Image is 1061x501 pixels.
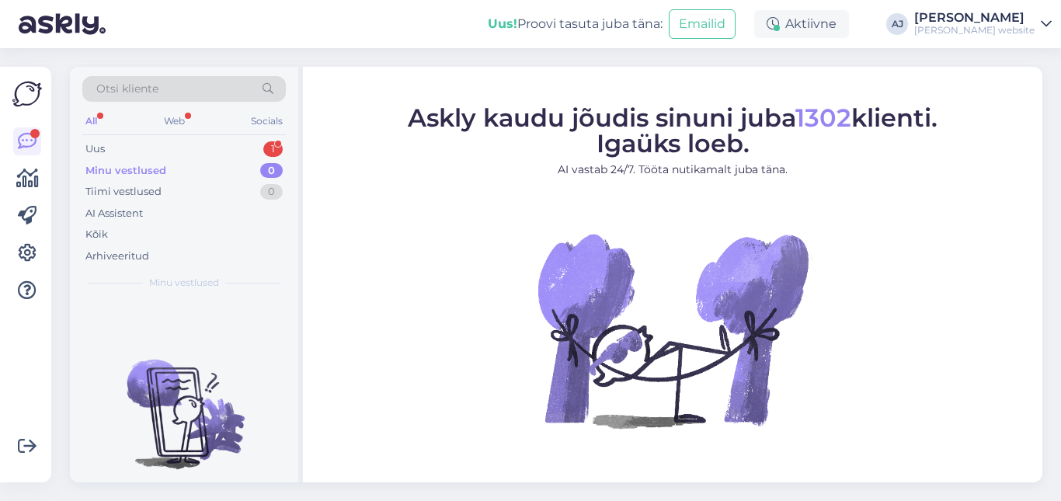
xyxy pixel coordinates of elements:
span: 1302 [795,103,851,133]
p: AI vastab 24/7. Tööta nutikamalt juba täna. [408,162,938,178]
button: Emailid [669,9,736,39]
div: Socials [248,111,286,131]
div: 0 [260,184,283,200]
a: [PERSON_NAME][PERSON_NAME] website [914,12,1052,37]
div: [PERSON_NAME] website [914,24,1035,37]
b: Uus! [488,16,517,31]
div: Web [161,111,188,131]
img: No chats [70,332,298,471]
span: Askly kaudu jõudis sinuni juba klienti. Igaüks loeb. [408,103,938,158]
img: Askly Logo [12,79,42,109]
div: Aktiivne [754,10,849,38]
div: 0 [260,163,283,179]
div: 1 [263,141,283,157]
div: [PERSON_NAME] [914,12,1035,24]
div: AI Assistent [85,206,143,221]
div: All [82,111,100,131]
div: Tiimi vestlused [85,184,162,200]
div: Kõik [85,227,108,242]
div: Minu vestlused [85,163,166,179]
div: Proovi tasuta juba täna: [488,15,663,33]
img: No Chat active [533,190,812,470]
div: Arhiveeritud [85,249,149,264]
span: Minu vestlused [149,276,219,290]
div: AJ [886,13,908,35]
span: Otsi kliente [96,81,158,97]
div: Uus [85,141,105,157]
